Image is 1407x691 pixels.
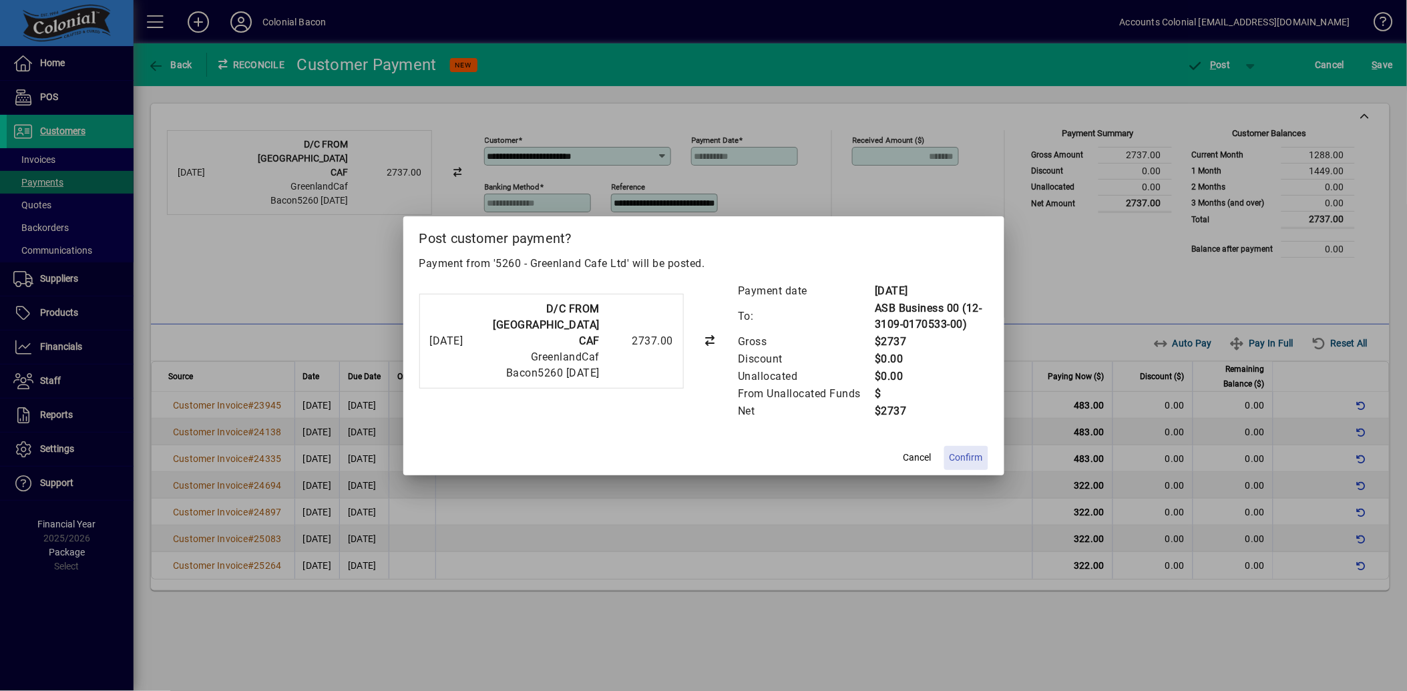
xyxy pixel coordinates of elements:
p: Payment from '5260 - Greenland Cafe Ltd' will be posted. [419,256,988,272]
td: $ [874,385,988,403]
td: [DATE] [874,282,988,300]
td: $0.00 [874,368,988,385]
td: Unallocated [737,368,874,385]
td: $2737 [874,403,988,420]
h2: Post customer payment? [403,216,1004,255]
td: Gross [737,333,874,351]
td: Payment date [737,282,874,300]
td: From Unallocated Funds [737,385,874,403]
strong: D/C FROM [GEOGRAPHIC_DATA] CAF [493,302,600,347]
td: To: [737,300,874,333]
button: Confirm [944,446,988,470]
button: Cancel [896,446,939,470]
span: Cancel [903,451,932,465]
div: 2737.00 [606,333,673,349]
div: [DATE] [430,333,483,349]
span: Confirm [950,451,983,465]
td: $0.00 [874,351,988,368]
td: ASB Business 00 (12-3109-0170533-00) [874,300,988,333]
td: Discount [737,351,874,368]
td: Net [737,403,874,420]
td: $2737 [874,333,988,351]
span: GreenlandCaf Bacon5260 [DATE] [506,351,600,379]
